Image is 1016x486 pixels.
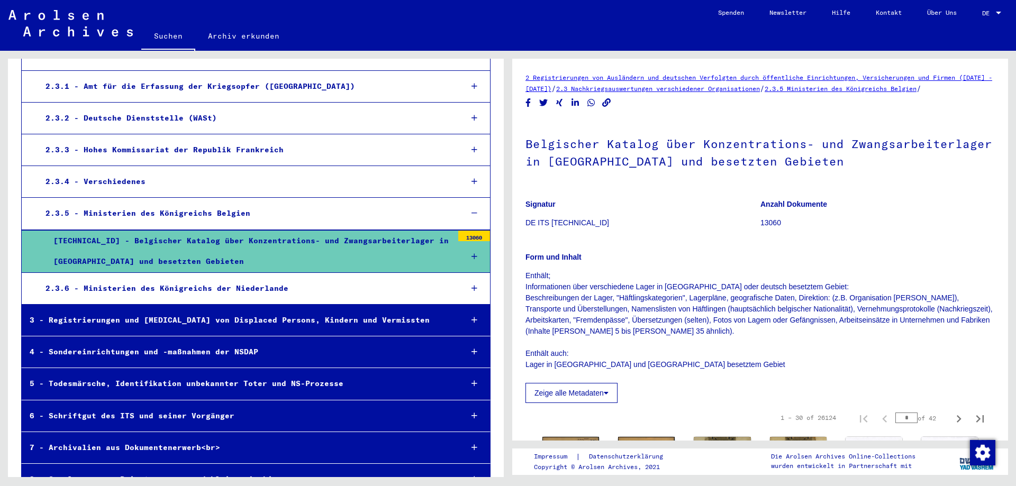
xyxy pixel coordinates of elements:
p: Die Arolsen Archives Online-Collections [771,452,915,461]
div: 2.3.5 - Ministerien des Königreichs Belgien [38,203,454,224]
p: Copyright © Arolsen Archives, 2021 [534,462,676,472]
p: DE ITS [TECHNICAL_ID] [525,217,760,228]
span: / [551,84,556,93]
div: 2.3.2 - Deutsche Dienststelle (WASt) [38,108,454,129]
button: Share on WhatsApp [586,96,597,109]
h1: Belgischer Katalog über Konzentrations- und Zwangsarbeiterlager in [GEOGRAPHIC_DATA] und besetzte... [525,120,995,184]
p: 13060 [760,217,995,228]
button: Next page [948,407,969,428]
button: First page [853,407,874,428]
div: 2.3.1 - Amt für die Erfassung der Kriegsopfer ([GEOGRAPHIC_DATA]) [38,76,454,97]
div: Change consent [969,439,995,465]
p: Enthält; Informationen über verschiedene Lager in [GEOGRAPHIC_DATA] oder deutsch besetztem Gebiet... [525,270,995,370]
div: 2.3.3 - Hohes Kommissariat der Republik Frankreich [38,140,454,160]
div: 13060 [458,231,490,241]
div: | [534,451,676,462]
a: Suchen [141,23,195,51]
img: Arolsen_neg.svg [8,10,133,36]
img: 002.jpg [770,437,827,478]
a: 2.3 Nachkriegsauswertungen verschiedener Organisationen [556,85,760,93]
a: Impressum [534,451,576,462]
div: 3 - Registrierungen und [MEDICAL_DATA] von Displaced Persons, Kindern und Vermissten [22,310,454,331]
button: Share on Xing [554,96,565,109]
a: Archiv erkunden [195,23,292,49]
div: 6 - Schriftgut des ITS und seiner Vorgänger [22,406,454,426]
div: 5 - Todesmärsche, Identifikation unbekannter Toter und NS-Prozesse [22,373,454,394]
div: 2.3.6 - Ministerien des Königreichs der Niederlande [38,278,454,299]
div: 4 - Sondereinrichtungen und -maßnahmen der NSDAP [22,342,454,362]
span: / [760,84,765,93]
div: of 42 [895,413,948,423]
div: 1 – 30 of 26124 [781,413,836,423]
div: 7 - Archivalien aus Dokumentenerwerb<br> [22,437,454,458]
img: 001.jpg [694,437,750,479]
b: Form und Inhalt [525,253,582,261]
button: Copy link [601,96,612,109]
button: Share on LinkedIn [570,96,581,109]
p: wurden entwickelt in Partnerschaft mit [771,461,915,471]
a: 2 Registrierungen von Ausländern und deutschen Verfolgten durch öffentliche Einrichtungen, Versic... [525,74,992,93]
button: Share on Twitter [538,96,549,109]
button: Zeige alle Metadaten [525,383,618,403]
button: Last page [969,407,991,428]
b: Anzahl Dokumente [760,200,827,208]
div: 2.3.4 - Verschiedenes [38,171,454,192]
button: Share on Facebook [523,96,534,109]
b: Signatur [525,200,556,208]
img: Change consent [970,440,995,465]
a: Datenschutzerklärung [580,451,676,462]
div: [TECHNICAL_ID] - Belgischer Katalog über Konzentrations- und Zwangsarbeiterlager in [GEOGRAPHIC_D... [46,231,453,272]
img: yv_logo.png [957,448,997,474]
span: / [917,84,921,93]
mat-select-trigger: DE [982,9,990,17]
a: 2.3.5 Ministerien des Königreichs Belgien [765,85,917,93]
button: Previous page [874,407,895,428]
